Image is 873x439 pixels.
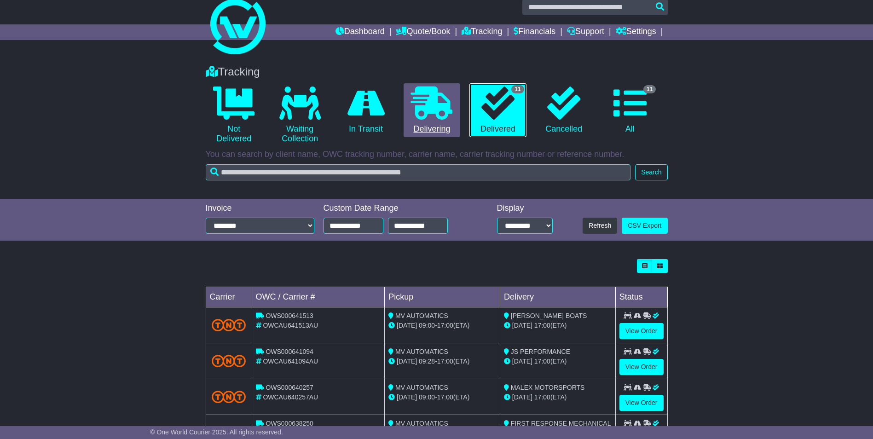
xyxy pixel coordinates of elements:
a: Support [567,24,604,40]
a: Tracking [462,24,502,40]
img: TNT_Domestic.png [212,391,246,403]
span: 17:00 [534,322,550,329]
a: Dashboard [335,24,385,40]
a: Waiting Collection [272,83,328,147]
span: 09:28 [419,358,435,365]
span: OWS000640257 [266,384,313,391]
a: In Transit [337,83,394,138]
span: [DATE] [397,358,417,365]
img: TNT_Domestic.png [212,355,246,367]
span: 17:00 [534,358,550,365]
a: CSV Export [622,218,667,234]
span: OWCAU640257AU [263,393,318,401]
td: Pickup [385,287,500,307]
span: 11 [643,85,656,93]
a: 11 All [601,83,658,138]
span: 17:00 [437,358,453,365]
span: OWCAU641094AU [263,358,318,365]
p: You can search by client name, OWC tracking number, carrier name, carrier tracking number or refe... [206,150,668,160]
span: [DATE] [512,393,532,401]
span: MALEX MOTORSPORTS [511,384,585,391]
span: [DATE] [397,393,417,401]
span: JS PERFORMANCE [511,348,570,355]
div: - (ETA) [388,357,496,366]
span: OWS000638250 [266,420,313,427]
span: [PERSON_NAME] BOATS [511,312,587,319]
a: View Order [619,359,664,375]
td: Delivery [500,287,615,307]
div: - (ETA) [388,321,496,330]
td: OWC / Carrier # [252,287,385,307]
span: 17:00 [534,393,550,401]
span: OWCAU641513AU [263,322,318,329]
span: MV AUTOMATICS [395,384,448,391]
span: 17:00 [437,322,453,329]
a: Financials [514,24,555,40]
span: [DATE] [512,358,532,365]
button: Search [635,164,667,180]
span: 11 [511,85,524,93]
td: Status [615,287,667,307]
span: [DATE] [512,322,532,329]
span: FIRST RESPONSE MECHANICAL [511,420,611,427]
a: Not Delivered [206,83,262,147]
button: Refresh [583,218,617,234]
span: © One World Courier 2025. All rights reserved. [150,428,283,436]
a: View Order [619,395,664,411]
img: TNT_Domestic.png [212,319,246,331]
div: Tracking [201,65,672,79]
a: Delivering [404,83,460,138]
div: (ETA) [504,321,612,330]
span: 09:00 [419,322,435,329]
span: MV AUTOMATICS [395,312,448,319]
span: 17:00 [437,393,453,401]
a: Settings [616,24,656,40]
span: OWS000641094 [266,348,313,355]
div: Invoice [206,203,314,214]
span: MV AUTOMATICS [395,348,448,355]
div: (ETA) [504,393,612,402]
a: View Order [619,323,664,339]
div: (ETA) [504,357,612,366]
span: 09:00 [419,393,435,401]
a: 11 Delivered [469,83,526,138]
div: Display [497,203,553,214]
span: MV AUTOMATICS [395,420,448,427]
span: [DATE] [397,322,417,329]
a: Quote/Book [396,24,450,40]
div: Custom Date Range [324,203,471,214]
span: OWS000641513 [266,312,313,319]
td: Carrier [206,287,252,307]
div: - (ETA) [388,393,496,402]
a: Cancelled [536,83,592,138]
